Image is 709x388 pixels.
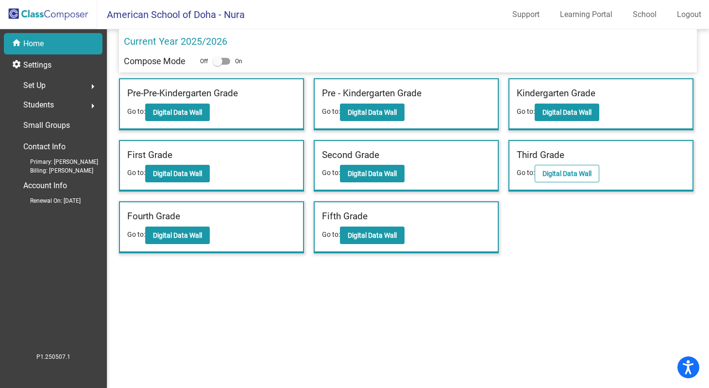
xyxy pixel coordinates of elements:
[97,7,245,22] span: American School of Doha - Nura
[127,87,238,101] label: Pre-Pre-Kindergarten Grade
[145,165,210,182] button: Digital Data Wall
[348,170,397,177] b: Digital Data Wall
[12,38,23,50] mat-icon: home
[322,210,368,224] label: Fifth Grade
[322,148,379,162] label: Second Grade
[552,7,620,22] a: Learning Portal
[87,100,99,112] mat-icon: arrow_right
[127,230,145,238] span: Go to:
[322,87,422,101] label: Pre - Kindergarten Grade
[12,59,23,71] mat-icon: settings
[340,227,405,244] button: Digital Data Wall
[340,165,405,182] button: Digital Data Wall
[153,231,202,239] b: Digital Data Wall
[517,107,535,115] span: Go to:
[542,170,591,177] b: Digital Data Wall
[625,7,664,22] a: School
[145,104,210,121] button: Digital Data Wall
[15,196,81,205] span: Renewal On: [DATE]
[124,34,227,49] p: Current Year 2025/2026
[200,57,208,66] span: Off
[235,57,242,66] span: On
[23,38,44,50] p: Home
[153,170,202,177] b: Digital Data Wall
[23,59,51,71] p: Settings
[517,148,564,162] label: Third Grade
[23,119,70,132] p: Small Groups
[127,148,172,162] label: First Grade
[124,54,186,68] p: Compose Mode
[535,165,599,182] button: Digital Data Wall
[127,107,145,115] span: Go to:
[23,179,67,193] p: Account Info
[15,166,93,175] span: Billing: [PERSON_NAME]
[322,230,340,238] span: Go to:
[15,158,98,166] span: Primary: [PERSON_NAME]
[535,104,599,121] button: Digital Data Wall
[348,108,397,116] b: Digital Data Wall
[23,79,46,92] span: Set Up
[87,81,99,92] mat-icon: arrow_right
[517,169,535,176] span: Go to:
[145,227,210,244] button: Digital Data Wall
[669,7,709,22] a: Logout
[340,104,405,121] button: Digital Data Wall
[542,108,591,116] b: Digital Data Wall
[127,169,145,176] span: Go to:
[23,140,66,154] p: Contact Info
[127,210,180,224] label: Fourth Grade
[505,7,547,22] a: Support
[517,87,595,101] label: Kindergarten Grade
[348,231,397,239] b: Digital Data Wall
[23,98,54,112] span: Students
[322,107,340,115] span: Go to:
[153,108,202,116] b: Digital Data Wall
[322,169,340,176] span: Go to:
